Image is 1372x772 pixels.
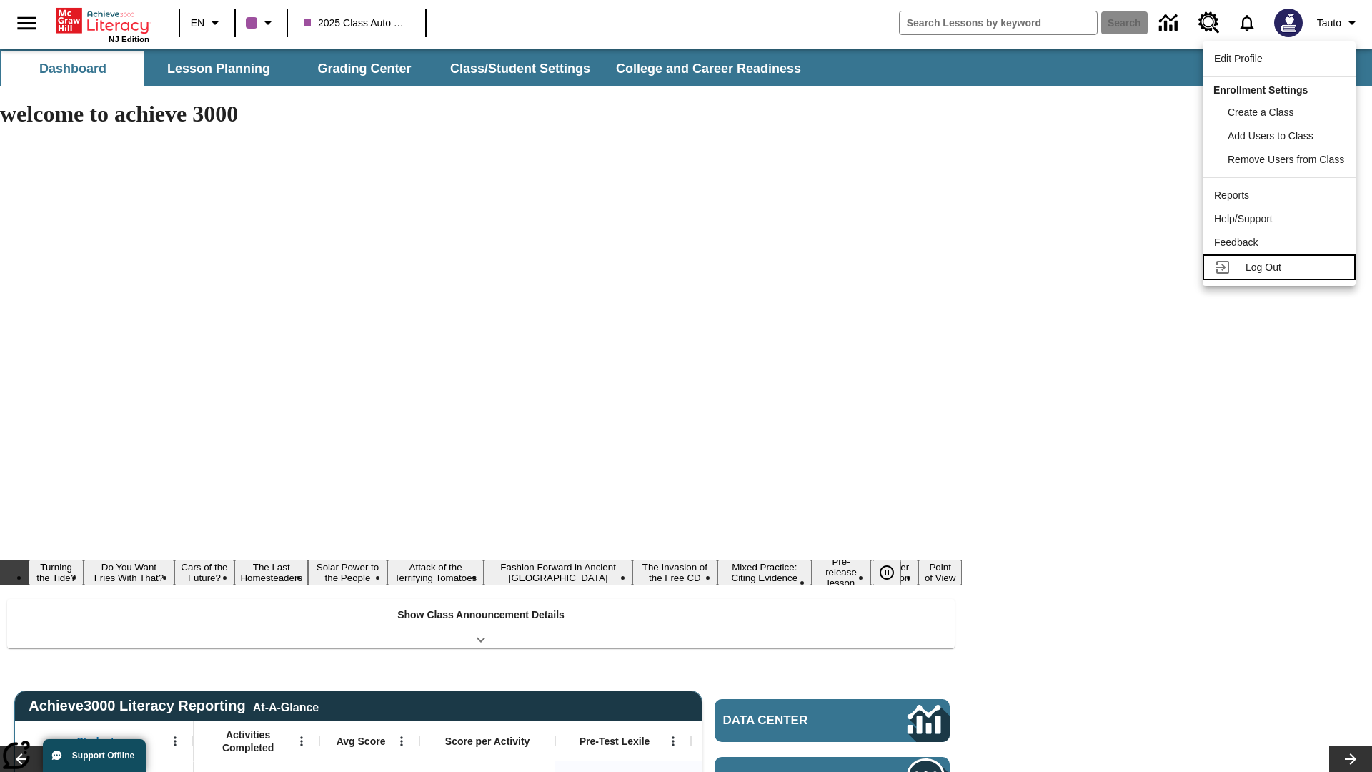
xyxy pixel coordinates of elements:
[1214,189,1249,201] span: Reports
[1214,53,1263,64] span: Edit Profile
[1228,154,1344,165] span: Remove Users from Class
[1214,237,1258,248] span: Feedback
[1214,213,1273,224] span: Help/Support
[1228,130,1313,142] span: Add Users to Class
[1246,262,1281,273] span: Log Out
[1228,107,1294,118] span: Create a Class
[1213,84,1308,96] span: Enrollment Settings
[6,11,209,24] body: Maximum 600 characters Press Escape to exit toolbar Press Alt + F10 to reach toolbar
